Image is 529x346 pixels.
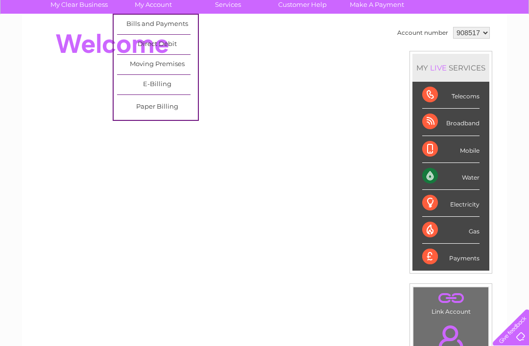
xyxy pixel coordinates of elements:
[422,82,480,109] div: Telecoms
[444,42,458,49] a: Blog
[464,42,488,49] a: Contact
[422,136,480,163] div: Mobile
[497,42,520,49] a: Log out
[117,75,198,94] a: E-Billing
[117,97,198,117] a: Paper Billing
[117,35,198,54] a: Direct Debit
[395,24,451,41] td: Account number
[422,190,480,217] div: Electricity
[19,25,69,55] img: logo.png
[381,42,403,49] a: Energy
[428,63,449,72] div: LIVE
[422,109,480,136] div: Broadband
[117,15,198,34] a: Bills and Payments
[344,5,412,17] a: 0333 014 3131
[422,217,480,244] div: Gas
[413,287,489,318] td: Link Account
[422,163,480,190] div: Water
[422,244,480,270] div: Payments
[412,54,489,82] div: MY SERVICES
[34,5,497,47] div: Clear Business is a trading name of Verastar Limited (registered in [GEOGRAPHIC_DATA] No. 3667643...
[117,55,198,74] a: Moving Premises
[416,290,486,307] a: .
[409,42,438,49] a: Telecoms
[357,42,375,49] a: Water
